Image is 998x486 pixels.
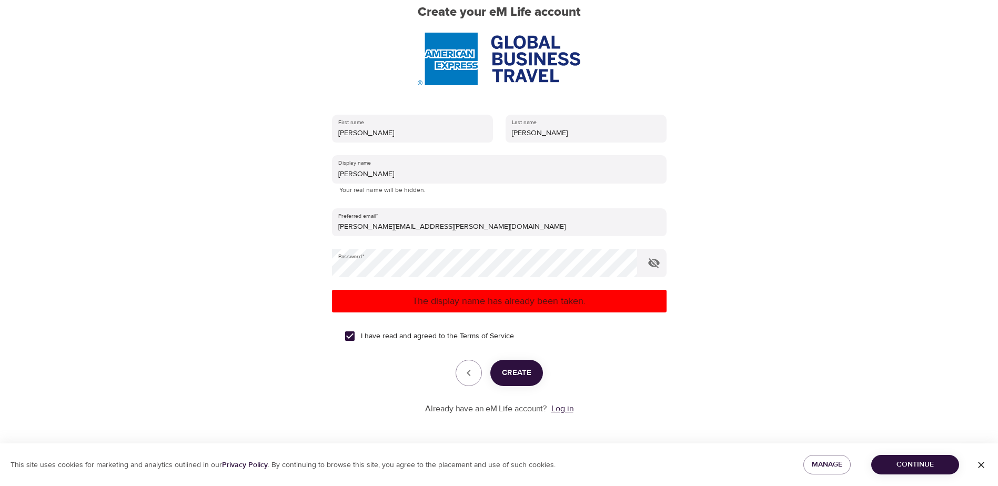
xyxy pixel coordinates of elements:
[336,294,662,308] p: The display name has already been taken.
[425,403,547,415] p: Already have an eM Life account?
[490,360,543,386] button: Create
[551,403,573,414] a: Log in
[222,460,268,470] a: Privacy Policy
[460,331,514,342] a: Terms of Service
[339,185,659,196] p: Your real name will be hidden.
[361,331,514,342] span: I have read and agreed to the
[418,33,580,85] img: AmEx%20GBT%20logo.png
[880,458,951,471] span: Continue
[803,455,851,474] button: Manage
[871,455,959,474] button: Continue
[502,366,531,380] span: Create
[812,458,842,471] span: Manage
[315,5,683,20] h2: Create your eM Life account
